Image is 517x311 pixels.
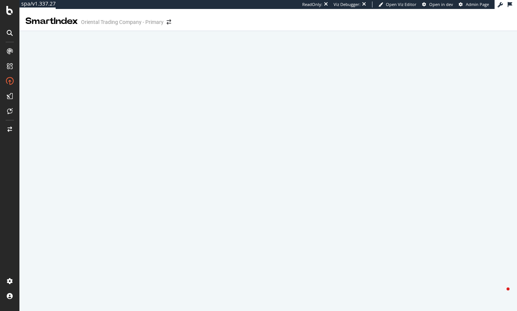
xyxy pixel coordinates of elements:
div: ReadOnly: [302,1,322,7]
div: Oriental Trading Company - Primary [81,18,164,26]
a: Admin Page [459,1,489,7]
div: SmartIndex [25,15,78,28]
a: Open in dev [422,1,453,7]
span: Open in dev [429,1,453,7]
div: Viz Debugger: [334,1,360,7]
span: Open Viz Editor [386,1,417,7]
div: arrow-right-arrow-left [167,19,171,25]
iframe: Intercom live chat [492,286,510,304]
span: Admin Page [466,1,489,7]
a: Open Viz Editor [378,1,417,7]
